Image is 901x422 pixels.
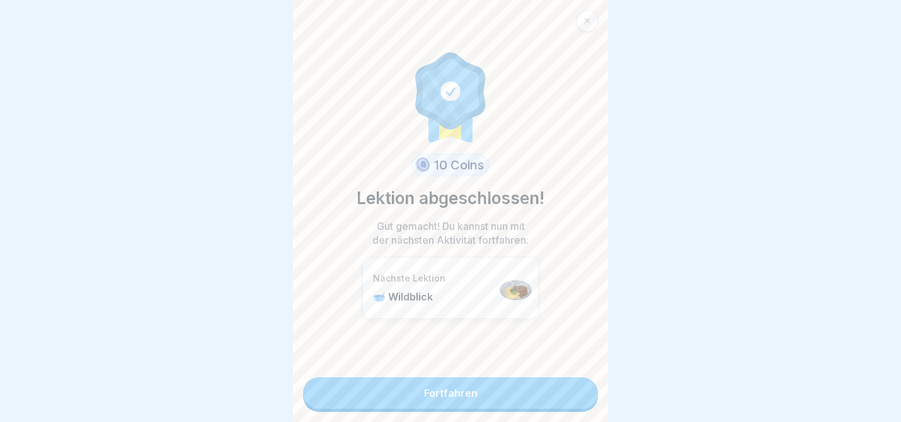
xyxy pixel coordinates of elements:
img: completion.svg [408,49,493,144]
div: 10 Coins [411,154,490,176]
p: 🥣 Wildblick [373,290,491,303]
p: Nächste Lektion [373,273,491,284]
a: Fortfahren [303,377,598,409]
p: Gut gemacht! Du kannst nun mit der nächsten Aktivität fortfahren. [369,219,532,247]
p: Lektion abgeschlossen! [357,186,544,210]
img: coin.svg [413,156,432,174]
